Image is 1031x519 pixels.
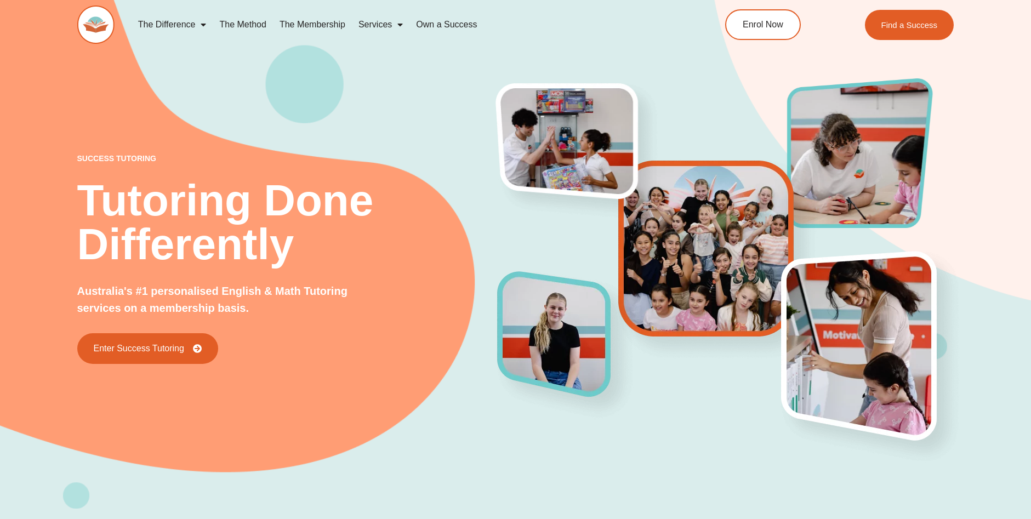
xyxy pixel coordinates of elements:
[132,12,675,37] nav: Menu
[352,12,409,37] a: Services
[743,20,783,29] span: Enrol Now
[132,12,213,37] a: The Difference
[213,12,272,37] a: The Method
[409,12,483,37] a: Own a Success
[865,10,954,40] a: Find a Success
[273,12,352,37] a: The Membership
[77,155,498,162] p: success tutoring
[881,21,938,29] span: Find a Success
[77,283,385,317] p: Australia's #1 personalised English & Math Tutoring services on a membership basis.
[77,333,218,364] a: Enter Success Tutoring
[77,179,498,266] h2: Tutoring Done Differently
[725,9,801,40] a: Enrol Now
[94,344,184,353] span: Enter Success Tutoring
